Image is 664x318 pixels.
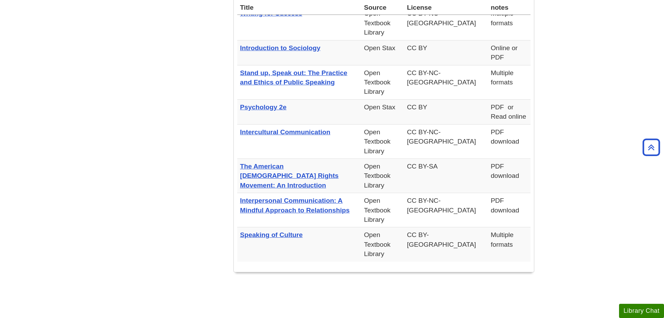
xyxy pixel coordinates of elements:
td: Open Stax [361,99,404,124]
td: Multiple formats [488,227,531,262]
a: Intercultural Communication [240,128,330,136]
td: CC BY-[GEOGRAPHIC_DATA] [404,227,488,262]
a: Speaking of Culture [240,231,303,238]
td: CC BY [404,40,488,65]
td: Multiple formats [488,6,531,40]
td: PDF download [488,124,531,158]
td: PDF download [488,158,531,193]
a: Back to Top [640,143,662,152]
td: PDF or Read online [488,99,531,124]
a: The American [DEMOGRAPHIC_DATA] Rights Movement: An Introduction [240,163,339,189]
td: CC BY-NC-[GEOGRAPHIC_DATA] [404,6,488,40]
td: CC BY-NC-[GEOGRAPHIC_DATA] [404,65,488,99]
a: Introduction to Sociology [240,44,320,52]
td: Open Textbook Library [361,227,404,262]
td: CC BY-NC-[GEOGRAPHIC_DATA] [404,193,488,227]
button: Library Chat [619,304,664,318]
a: Psychology 2e [240,103,286,111]
a: Stand up, Speak out: The Practice and Ethics of Public Speaking [240,69,347,86]
td: Open Stax [361,40,404,65]
td: CC BY [404,99,488,124]
td: CC BY-SA [404,158,488,193]
a: Interpersonal Communication: A Mindful Approach to Relationships [240,197,350,213]
td: PDF download [488,193,531,227]
td: Open Textbook Library [361,124,404,158]
td: Open Textbook Library [361,158,404,193]
td: Open Textbook Library [361,6,404,40]
td: Open Textbook Library [361,65,404,99]
td: Multiple formats [488,65,531,99]
td: Open Textbook Library [361,193,404,227]
td: Online or PDF [488,40,531,65]
td: CC BY-NC-[GEOGRAPHIC_DATA] [404,124,488,158]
